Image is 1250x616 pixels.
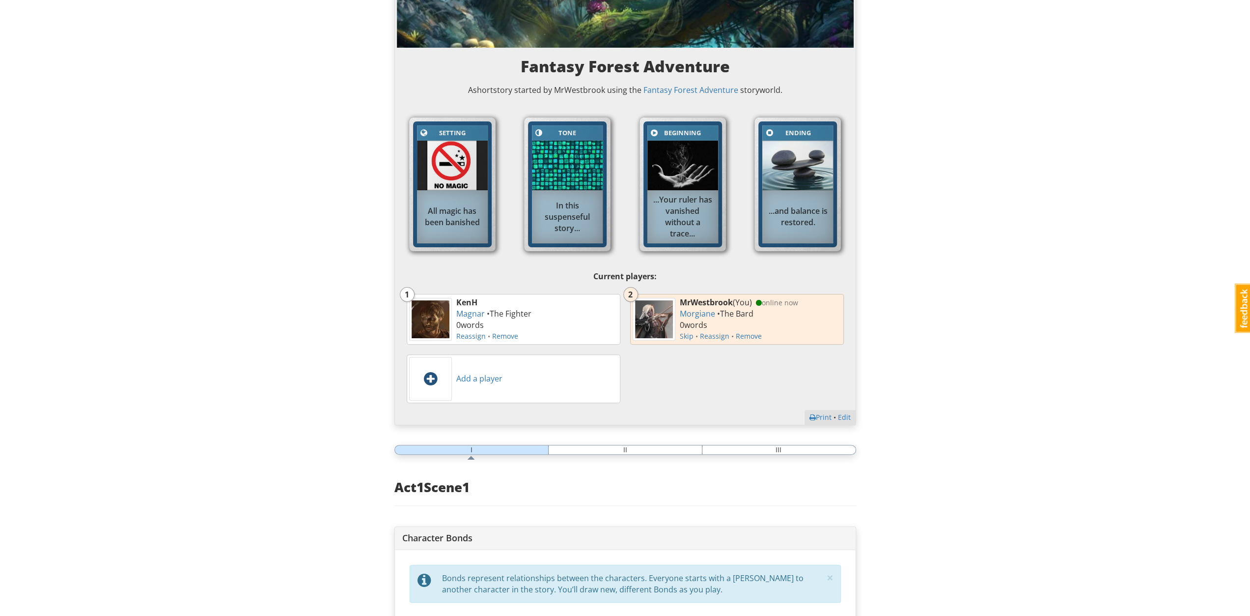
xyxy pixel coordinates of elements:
div: Setting [429,127,475,139]
div: Ending [775,127,821,139]
a: Edit [838,412,851,422]
a: Print [809,412,832,422]
a: Add a player [456,373,502,384]
div: Bonds represent relationships between the characters. Everyone starts with a [PERSON_NAME] to ano... [442,573,823,595]
img: kwnohr1bpk9lkn8ap5h4.jpg [532,141,603,190]
a: Magnar [456,308,485,319]
p: Current players: [402,269,849,284]
h3: Act 1 Scene 1 [394,480,856,495]
img: xztdwfzosqboncrudain.jpg [762,141,833,190]
div: In this suspenseful story... [532,195,603,239]
strong: KenH [456,297,477,308]
span: • [809,412,838,422]
span: • [680,331,700,341]
h3: Fantasy Forest Adventure [407,58,844,75]
span: • [456,331,518,341]
span: using the storyworld. [605,85,782,95]
span: online now [754,298,798,307]
img: suvzshcuqsn4oeamxjfb.jpg [417,141,488,190]
img: dlczdqfv1wsp8gdinjd6.jpg [412,300,449,338]
strong: MrWestbrook [680,297,733,308]
a: Reassign [700,331,729,341]
div: 1 [400,289,414,300]
img: qnkmktqwduyxeb8zohz3.jpg [635,300,673,338]
div: ...Your ruler has vanished without a trace... [647,189,718,244]
a: Remove [492,331,518,341]
span: 0 word s [680,320,707,330]
div: All magic has been banished [417,201,488,233]
span: • The Bard [715,308,753,319]
div: ...and balance is restored. [762,201,833,233]
a: Fantasy Forest Adventure [643,85,738,95]
a: Reassign [456,331,486,341]
a: Skip [680,331,694,341]
div: Beginning [660,127,706,139]
p: Character Bonds [402,532,848,545]
span: × [827,569,833,586]
div: 2 [624,289,638,300]
span: • [680,331,762,341]
div: Tone [544,127,590,139]
a: Morgiane [680,308,715,319]
p: A short story started by MrWestbrook [407,85,844,96]
div: (You) [677,294,843,344]
a: Remove [736,331,762,341]
img: xnwcrkknb5m4q5pcgay1.jpg [647,141,718,190]
span: • The Fighter [485,308,531,319]
span: 0 word s [456,320,484,330]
